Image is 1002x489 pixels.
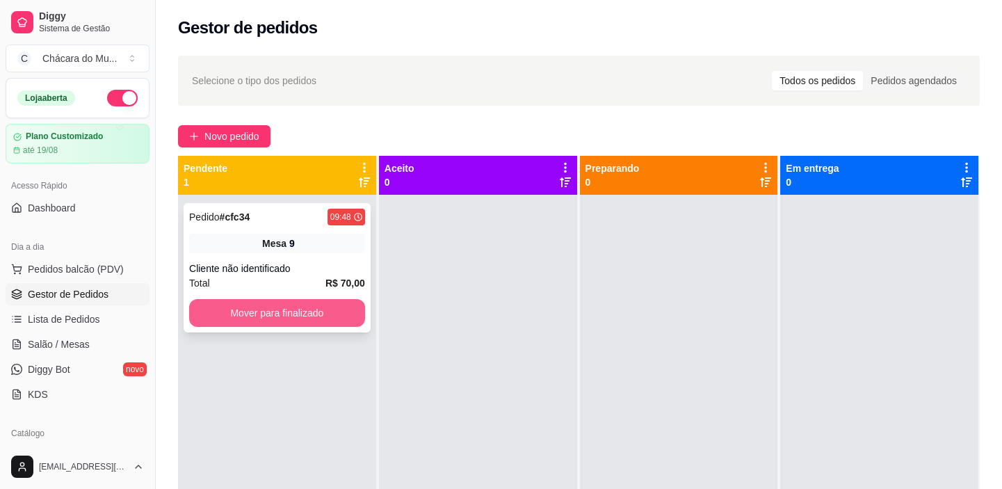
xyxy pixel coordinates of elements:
p: Preparando [585,161,640,175]
span: C [17,51,31,65]
span: Gestor de Pedidos [28,287,108,301]
span: Sistema de Gestão [39,23,144,34]
p: 0 [385,175,414,189]
p: Aceito [385,161,414,175]
a: Gestor de Pedidos [6,283,150,305]
span: Pedidos balcão (PDV) [28,262,124,276]
button: Mover para finalizado [189,299,365,327]
span: plus [189,131,199,141]
span: Diggy [39,10,144,23]
span: Mesa [262,237,286,250]
p: Pendente [184,161,227,175]
span: Selecione o tipo dos pedidos [192,73,316,88]
span: Lista de Pedidos [28,312,100,326]
article: até 19/08 [23,145,58,156]
a: DiggySistema de Gestão [6,6,150,39]
p: Em entrega [786,161,839,175]
a: Lista de Pedidos [6,308,150,330]
span: Dashboard [28,201,76,215]
button: Alterar Status [107,90,138,106]
p: 1 [184,175,227,189]
span: Pedido [189,211,220,223]
article: Plano Customizado [26,131,103,142]
button: Select a team [6,45,150,72]
span: Diggy Bot [28,362,70,376]
a: Dashboard [6,197,150,219]
div: Todos os pedidos [772,71,863,90]
div: Acesso Rápido [6,175,150,197]
p: 0 [786,175,839,189]
div: Pedidos agendados [863,71,964,90]
div: Cliente não identificado [189,262,365,275]
span: [EMAIL_ADDRESS][DOMAIN_NAME] [39,461,127,472]
h2: Gestor de pedidos [178,17,318,39]
div: Chácara do Mu ... [42,51,117,65]
span: Novo pedido [204,129,259,144]
button: Pedidos balcão (PDV) [6,258,150,280]
div: Loja aberta [17,90,75,106]
strong: # cfc34 [220,211,250,223]
p: 0 [585,175,640,189]
div: Catálogo [6,422,150,444]
div: Dia a dia [6,236,150,258]
span: Total [189,275,210,291]
a: Plano Customizadoaté 19/08 [6,124,150,163]
button: [EMAIL_ADDRESS][DOMAIN_NAME] [6,450,150,483]
span: Salão / Mesas [28,337,90,351]
div: 9 [289,237,295,250]
div: 09:48 [330,211,351,223]
strong: R$ 70,00 [325,278,365,289]
button: Novo pedido [178,125,270,147]
a: Diggy Botnovo [6,358,150,380]
span: KDS [28,387,48,401]
a: KDS [6,383,150,406]
a: Salão / Mesas [6,333,150,355]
